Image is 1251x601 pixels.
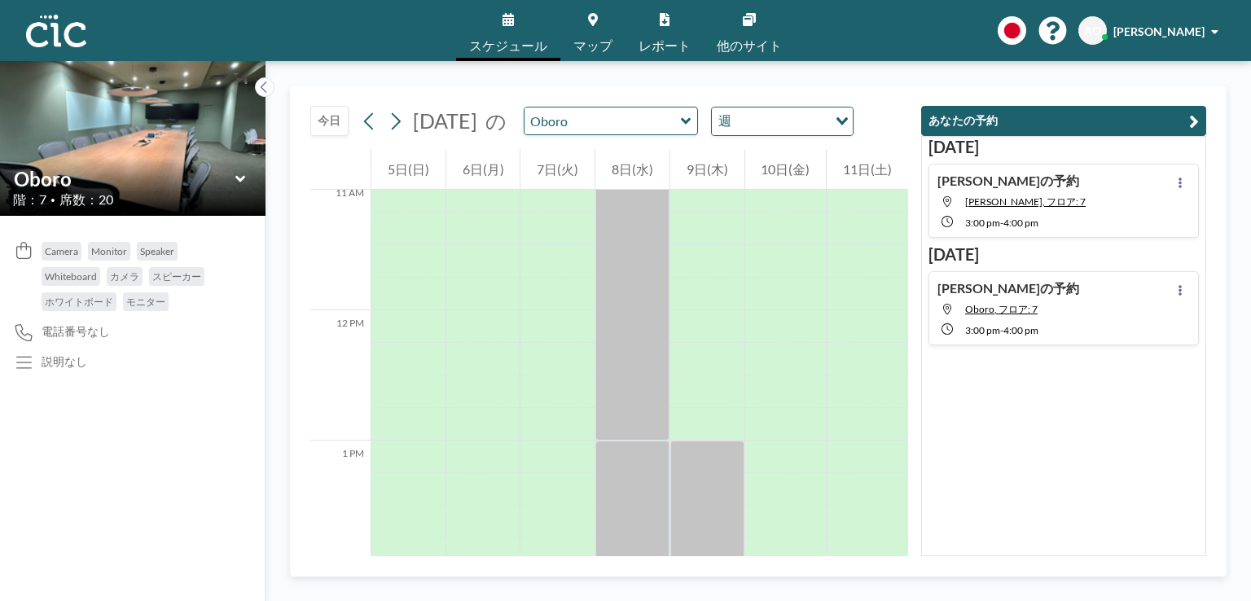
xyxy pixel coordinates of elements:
[928,244,1199,265] h3: [DATE]
[140,245,174,257] span: Speaker
[715,111,735,132] span: 週
[965,217,1000,229] span: 3:00 PM
[1084,24,1101,38] span: AO
[110,270,139,283] span: カメラ
[14,167,235,191] input: Oboro
[42,354,87,369] div: 説明なし
[310,180,371,310] div: 11 AM
[45,296,113,308] span: ホワイトボード
[469,39,547,52] span: スケジュール
[45,270,97,283] span: Whiteboard
[152,270,201,283] span: スピーカー
[310,106,349,136] button: 今日
[965,324,1000,336] span: 3:00 PM
[1113,24,1205,38] span: [PERSON_NAME]
[717,39,782,52] span: 他のサイト
[13,191,46,208] span: 階：7
[310,441,371,571] div: 1 PM
[371,149,446,190] div: 5日(日)
[639,39,691,52] span: レポート
[525,107,681,134] input: Oboro
[485,108,507,134] span: の
[965,303,1038,315] span: Oboro, フロア: 7
[745,149,827,190] div: 10日(金)
[50,195,55,205] span: •
[670,149,744,190] div: 9日(木)
[45,245,78,257] span: Camera
[595,149,669,190] div: 8日(水)
[965,195,1086,208] span: Suji, フロア: 7
[520,149,595,190] div: 7日(火)
[413,108,477,133] span: [DATE]
[712,107,853,135] div: Search for option
[1003,324,1038,336] span: 4:00 PM
[921,106,1206,136] button: あなたの予約
[26,15,86,47] img: organization-logo
[446,149,520,190] div: 6日(月)
[1000,217,1003,229] span: -
[91,245,127,257] span: Monitor
[42,324,110,339] span: 電話番号なし
[937,173,1079,189] h4: [PERSON_NAME]の予約
[928,137,1199,157] h3: [DATE]
[1000,324,1003,336] span: -
[736,111,826,132] input: Search for option
[126,296,165,308] span: モニター
[310,310,371,441] div: 12 PM
[827,149,908,190] div: 11日(土)
[937,280,1079,296] h4: [PERSON_NAME]の予約
[1003,217,1038,229] span: 4:00 PM
[59,191,113,208] span: 席数：20
[573,39,612,52] span: マップ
